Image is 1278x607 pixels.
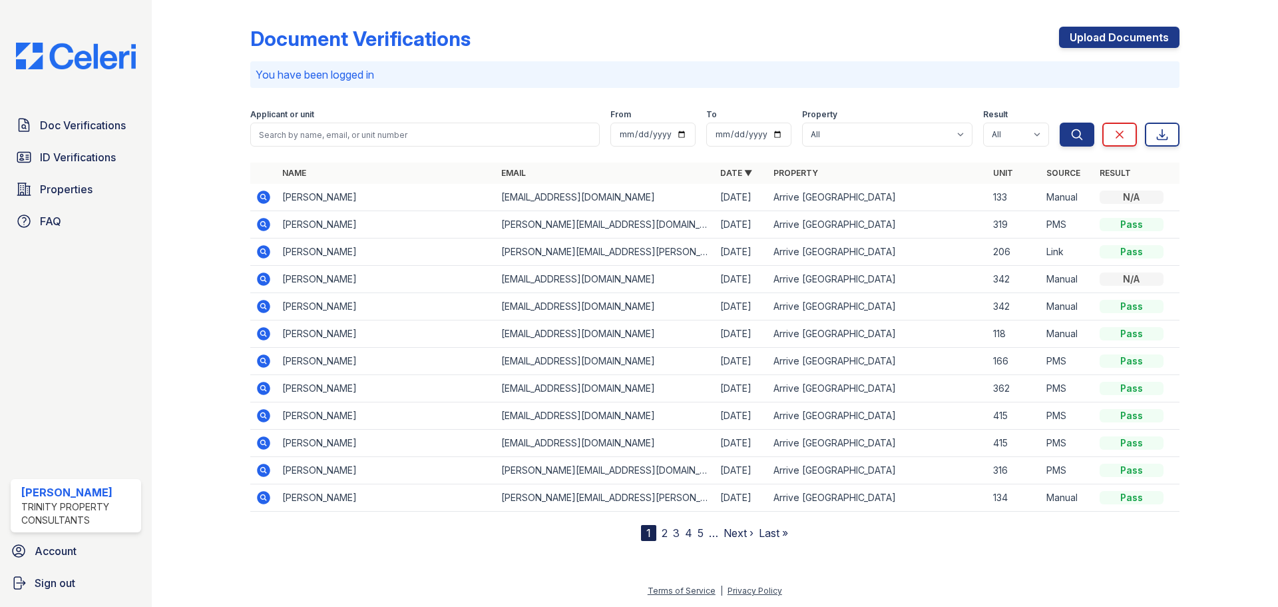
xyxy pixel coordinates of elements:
[11,112,141,139] a: Doc Verifications
[256,67,1174,83] p: You have been logged in
[641,525,656,541] div: 1
[610,109,631,120] label: From
[768,266,987,293] td: Arrive [GEOGRAPHIC_DATA]
[496,402,715,430] td: [EMAIL_ADDRESS][DOMAIN_NAME]
[1041,402,1094,430] td: PMS
[496,375,715,402] td: [EMAIL_ADDRESS][DOMAIN_NAME]
[1100,382,1164,395] div: Pass
[277,402,496,430] td: [PERSON_NAME]
[759,526,788,540] a: Last »
[715,430,768,457] td: [DATE]
[40,213,61,229] span: FAQ
[1100,464,1164,477] div: Pass
[768,484,987,512] td: Arrive [GEOGRAPHIC_DATA]
[11,144,141,171] a: ID Verifications
[496,348,715,375] td: [EMAIL_ADDRESS][DOMAIN_NAME]
[715,293,768,320] td: [DATE]
[715,484,768,512] td: [DATE]
[768,375,987,402] td: Arrive [GEOGRAPHIC_DATA]
[768,348,987,375] td: Arrive [GEOGRAPHIC_DATA]
[1100,354,1164,368] div: Pass
[648,586,716,596] a: Terms of Service
[768,239,987,266] td: Arrive [GEOGRAPHIC_DATA]
[720,586,723,596] div: |
[715,266,768,293] td: [DATE]
[11,208,141,235] a: FAQ
[5,538,146,564] a: Account
[1100,436,1164,450] div: Pass
[496,239,715,266] td: [PERSON_NAME][EMAIL_ADDRESS][PERSON_NAME][DOMAIN_NAME]
[496,266,715,293] td: [EMAIL_ADDRESS][DOMAIN_NAME]
[40,117,126,133] span: Doc Verifications
[768,457,987,484] td: Arrive [GEOGRAPHIC_DATA]
[277,239,496,266] td: [PERSON_NAME]
[706,109,717,120] label: To
[988,320,1041,348] td: 118
[277,320,496,348] td: [PERSON_NAME]
[1041,184,1094,211] td: Manual
[715,457,768,484] td: [DATE]
[1046,168,1080,178] a: Source
[496,457,715,484] td: [PERSON_NAME][EMAIL_ADDRESS][DOMAIN_NAME]
[277,484,496,512] td: [PERSON_NAME]
[5,43,146,69] img: CE_Logo_Blue-a8612792a0a2168367f1c8372b55b34899dd931a85d93a1a3d3e32e68fde9ad4.png
[21,484,136,500] div: [PERSON_NAME]
[496,320,715,348] td: [EMAIL_ADDRESS][DOMAIN_NAME]
[988,348,1041,375] td: 166
[496,484,715,512] td: [PERSON_NAME][EMAIL_ADDRESS][PERSON_NAME][DOMAIN_NAME]
[40,181,93,197] span: Properties
[1041,266,1094,293] td: Manual
[715,402,768,430] td: [DATE]
[768,211,987,239] td: Arrive [GEOGRAPHIC_DATA]
[1041,239,1094,266] td: Link
[40,149,116,165] span: ID Verifications
[988,375,1041,402] td: 362
[988,457,1041,484] td: 316
[277,375,496,402] td: [PERSON_NAME]
[988,430,1041,457] td: 415
[715,375,768,402] td: [DATE]
[673,526,680,540] a: 3
[768,320,987,348] td: Arrive [GEOGRAPHIC_DATA]
[496,211,715,239] td: [PERSON_NAME][EMAIL_ADDRESS][DOMAIN_NAME]
[988,266,1041,293] td: 342
[1100,168,1131,178] a: Result
[768,293,987,320] td: Arrive [GEOGRAPHIC_DATA]
[988,184,1041,211] td: 133
[662,526,668,540] a: 2
[501,168,526,178] a: Email
[1100,327,1164,340] div: Pass
[5,570,146,596] a: Sign out
[277,211,496,239] td: [PERSON_NAME]
[802,109,837,120] label: Property
[250,27,471,51] div: Document Verifications
[1041,457,1094,484] td: PMS
[1041,484,1094,512] td: Manual
[1100,409,1164,422] div: Pass
[1100,191,1164,204] div: N/A
[988,484,1041,512] td: 134
[250,123,600,147] input: Search by name, email, or unit number
[720,168,752,178] a: Date ▼
[715,184,768,211] td: [DATE]
[1100,218,1164,231] div: Pass
[250,109,314,120] label: Applicant or unit
[496,184,715,211] td: [EMAIL_ADDRESS][DOMAIN_NAME]
[1041,320,1094,348] td: Manual
[1041,348,1094,375] td: PMS
[1100,491,1164,504] div: Pass
[685,526,692,540] a: 4
[277,348,496,375] td: [PERSON_NAME]
[21,500,136,527] div: Trinity Property Consultants
[768,184,987,211] td: Arrive [GEOGRAPHIC_DATA]
[1041,293,1094,320] td: Manual
[277,184,496,211] td: [PERSON_NAME]
[993,168,1013,178] a: Unit
[35,543,77,559] span: Account
[277,293,496,320] td: [PERSON_NAME]
[1041,211,1094,239] td: PMS
[988,293,1041,320] td: 342
[768,430,987,457] td: Arrive [GEOGRAPHIC_DATA]
[698,526,704,540] a: 5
